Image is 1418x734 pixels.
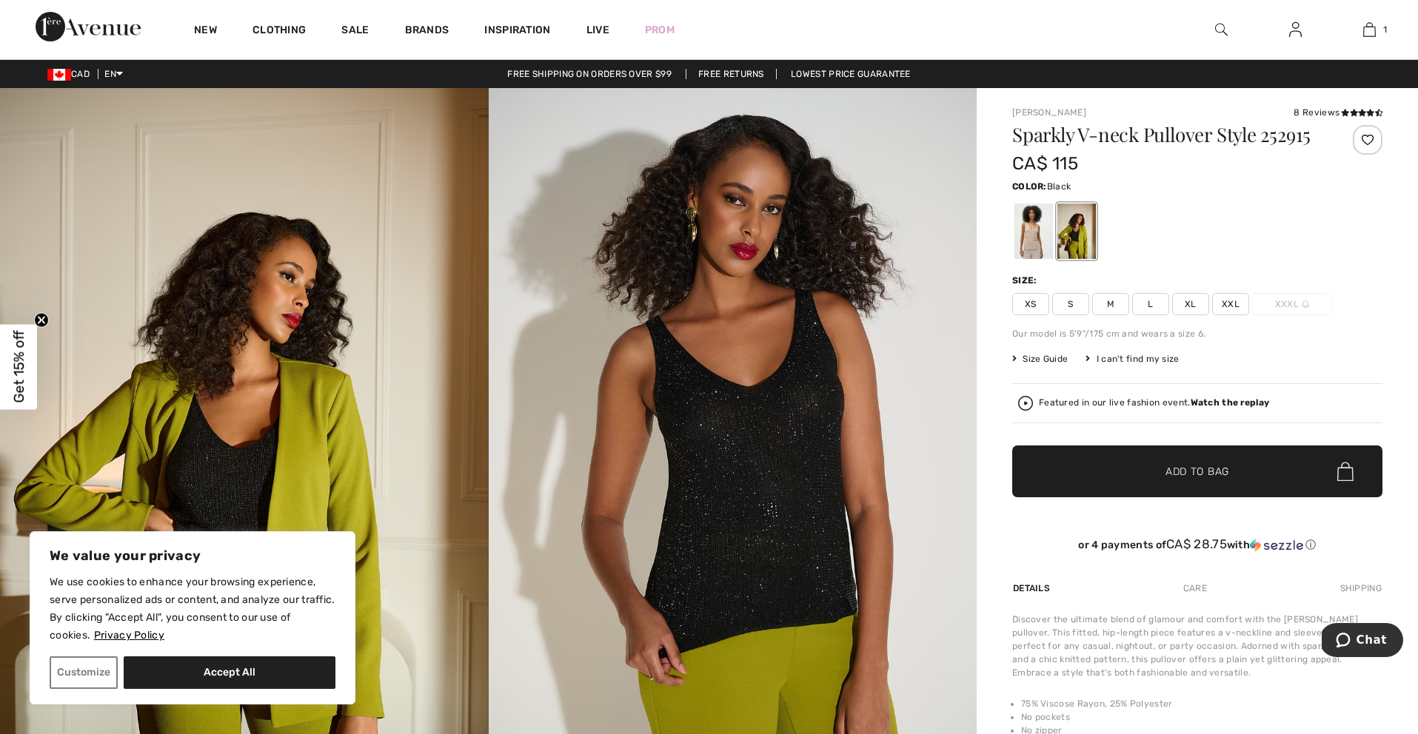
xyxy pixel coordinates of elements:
div: or 4 payments of with [1012,537,1382,552]
span: Color: [1012,181,1047,192]
a: Sign In [1277,21,1314,39]
span: CAD [47,69,96,79]
a: Privacy Policy [93,628,165,642]
a: Lowest Price Guarantee [779,69,923,79]
a: Clothing [253,24,306,39]
img: Watch the replay [1018,396,1033,411]
span: XL [1172,293,1209,315]
img: Canadian Dollar [47,69,71,81]
div: Shipping [1337,575,1382,602]
p: We use cookies to enhance your browsing experience, serve personalized ads or content, and analyz... [50,573,335,644]
a: [PERSON_NAME] [1012,107,1086,118]
img: search the website [1215,21,1228,38]
div: Discover the ultimate blend of glamour and comfort with the [PERSON_NAME] pullover. This fitted, ... [1012,613,1382,679]
a: 1 [1333,21,1405,38]
img: My Bag [1363,21,1376,38]
a: New [194,24,217,39]
span: L [1132,293,1169,315]
div: We value your privacy [30,531,355,704]
span: EN [104,69,123,79]
li: No pockets [1021,710,1382,724]
span: M [1092,293,1129,315]
div: I can't find my size [1086,352,1179,366]
span: CA$ 115 [1012,153,1078,174]
div: Featured in our live fashion event. [1039,398,1269,408]
img: Sezzle [1250,539,1303,552]
div: Size: [1012,274,1040,287]
img: Bag.svg [1337,462,1354,481]
p: We value your privacy [50,547,335,565]
a: Sale [341,24,369,39]
button: Close teaser [34,313,49,328]
button: Add to Bag [1012,445,1382,497]
span: Add to Bag [1165,464,1229,479]
iframe: Opens a widget where you can chat to one of our agents [1322,623,1403,660]
a: Prom [645,22,675,38]
a: Live [586,22,609,38]
img: 1ère Avenue [36,12,141,41]
div: Champagne [1014,203,1053,259]
span: XS [1012,293,1049,315]
button: Customize [50,656,118,689]
span: CA$ 28.75 [1166,536,1227,551]
a: Free Returns [686,69,777,79]
span: Black [1047,181,1071,192]
button: Accept All [124,656,335,689]
h1: Sparkly V-neck Pullover Style 252915 [1012,125,1321,144]
div: Our model is 5'9"/175 cm and wears a size 6. [1012,327,1382,340]
div: Black [1057,203,1096,259]
div: Care [1171,575,1220,602]
img: My Info [1289,21,1302,38]
div: or 4 payments ofCA$ 28.75withSezzle Click to learn more about Sezzle [1012,537,1382,557]
a: Brands [405,24,449,39]
li: 75% Viscose Rayon, 25% Polyester [1021,697,1382,710]
img: ring-m.svg [1302,300,1309,308]
strong: Watch the replay [1191,397,1270,408]
span: S [1052,293,1089,315]
span: XXL [1212,293,1249,315]
a: Free shipping on orders over $99 [495,69,683,79]
span: Size Guide [1012,352,1068,366]
div: 8 Reviews [1294,106,1382,119]
div: Details [1012,575,1054,602]
span: Inspiration [484,24,550,39]
span: 1 [1383,23,1387,36]
span: XXXL [1252,293,1332,315]
span: Get 15% off [10,331,27,403]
